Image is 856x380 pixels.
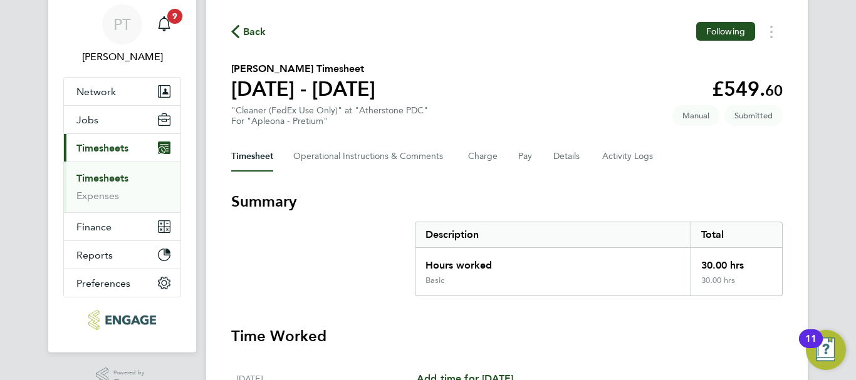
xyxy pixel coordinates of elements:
a: Timesheets [76,172,128,184]
a: 9 [152,4,177,44]
h3: Summary [231,192,783,212]
span: Network [76,86,116,98]
img: conceptresources-logo-retina.png [88,310,155,330]
span: Powered by [113,367,149,378]
span: This timesheet was manually created. [672,105,719,126]
h2: [PERSON_NAME] Timesheet [231,61,375,76]
div: 30.00 hrs [691,248,782,275]
app-decimal: £549. [712,77,783,101]
h1: [DATE] - [DATE] [231,76,375,101]
span: This timesheet is Submitted. [724,105,783,126]
button: Timesheets [64,134,180,162]
span: Reports [76,249,113,261]
button: Network [64,78,180,105]
span: 60 [765,81,783,100]
button: Jobs [64,106,180,133]
a: PT[PERSON_NAME] [63,4,181,64]
button: Following [696,22,755,41]
button: Open Resource Center, 11 new notifications [806,330,846,370]
span: PT [113,16,131,33]
button: Timesheets Menu [760,22,783,41]
span: Jobs [76,114,98,126]
div: Timesheets [64,162,180,212]
div: Hours worked [415,248,691,275]
button: Charge [468,141,498,172]
span: Philip Tedstone [63,49,181,64]
div: Description [415,222,691,247]
div: 11 [805,339,817,355]
button: Finance [64,213,180,240]
button: Reports [64,241,180,269]
button: Pay [518,141,533,172]
h3: Time Worked [231,326,783,346]
span: 9 [167,9,182,24]
button: Preferences [64,269,180,297]
div: Basic [425,275,444,285]
button: Operational Instructions & Comments [293,141,448,172]
div: For "Apleona - Pretium" [231,116,428,126]
span: Preferences [76,277,130,289]
div: 30.00 hrs [691,275,782,295]
span: Timesheets [76,142,128,154]
div: Summary [415,222,783,296]
div: Total [691,222,782,247]
button: Activity Logs [602,141,655,172]
span: Finance [76,221,112,233]
a: Go to home page [63,310,181,330]
a: Expenses [76,190,119,202]
span: Back [243,24,266,39]
button: Back [231,24,266,39]
span: Following [706,26,745,37]
button: Details [553,141,582,172]
div: "Cleaner (FedEx Use Only)" at "Atherstone PDC" [231,105,428,126]
button: Timesheet [231,141,273,172]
